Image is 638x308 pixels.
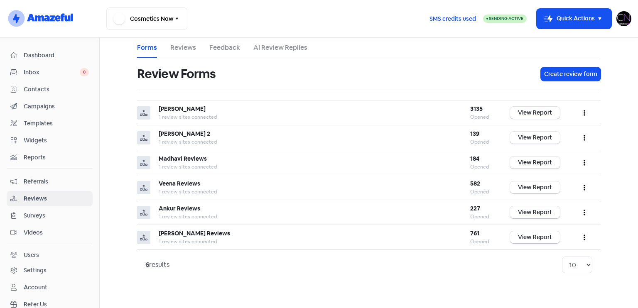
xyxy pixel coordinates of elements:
[7,133,93,148] a: Widgets
[209,43,240,53] a: Feedback
[159,114,217,120] span: 1 review sites connected
[470,238,493,245] div: Opened
[137,43,157,53] a: Forms
[7,48,93,63] a: Dashboard
[159,213,217,220] span: 1 review sites connected
[470,155,479,162] b: 184
[7,191,93,206] a: Reviews
[470,130,479,137] b: 139
[159,238,217,245] span: 1 review sites connected
[510,132,560,144] a: View Report
[7,65,93,80] a: Inbox 0
[7,99,93,114] a: Campaigns
[603,275,630,300] iframe: chat widget
[510,156,560,169] a: View Report
[145,260,169,270] div: results
[24,266,47,275] div: Settings
[159,105,206,112] b: [PERSON_NAME]
[159,164,217,170] span: 1 review sites connected
[470,213,493,220] div: Opened
[80,68,89,76] span: 0
[159,230,230,237] b: [PERSON_NAME] Reviews
[170,43,196,53] a: Reviews
[24,283,47,292] div: Account
[24,136,89,145] span: Widgets
[7,174,93,189] a: Referrals
[470,105,483,112] b: 3135
[24,153,89,162] span: Reports
[159,205,200,212] b: Ankur Reviews
[106,7,187,30] button: Cosmetics Now
[159,130,210,137] b: [PERSON_NAME] 2
[159,188,217,195] span: 1 review sites connected
[422,14,483,22] a: SMS credits used
[7,82,93,97] a: Contacts
[537,9,611,29] button: Quick Actions
[510,206,560,218] a: View Report
[7,208,93,223] a: Surveys
[159,155,207,162] b: Madhavi Reviews
[7,225,93,240] a: Videos
[24,177,89,186] span: Referrals
[24,119,89,128] span: Templates
[24,68,80,77] span: Inbox
[24,228,89,237] span: Videos
[510,181,560,193] a: View Report
[510,107,560,119] a: View Report
[24,85,89,94] span: Contacts
[541,67,601,81] button: Create review form
[137,61,216,87] h1: Review Forms
[470,230,479,237] b: 761
[7,263,93,278] a: Settings
[24,51,89,60] span: Dashboard
[24,251,39,259] div: Users
[510,231,560,243] a: View Report
[145,260,149,269] strong: 6
[7,116,93,131] a: Templates
[483,14,527,24] a: Sending Active
[470,205,480,212] b: 227
[159,180,200,187] b: Veena Reviews
[489,16,523,21] span: Sending Active
[470,180,480,187] b: 582
[7,150,93,165] a: Reports
[470,138,493,146] div: Opened
[24,102,89,111] span: Campaigns
[159,139,217,145] span: 1 review sites connected
[616,11,631,26] img: User
[470,188,493,196] div: Opened
[470,163,493,171] div: Opened
[24,211,89,220] span: Surveys
[470,113,493,121] div: Opened
[429,15,476,23] span: SMS credits used
[7,247,93,263] a: Users
[7,280,93,295] a: Account
[253,43,307,53] a: AI Review Replies
[24,194,89,203] span: Reviews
